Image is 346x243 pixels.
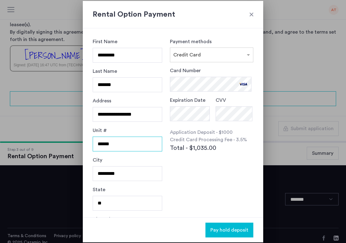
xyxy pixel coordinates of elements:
label: Address [93,97,111,105]
p: Credit Card Processing Fee - 3.5% [170,136,253,143]
label: City [93,156,102,164]
p: Application Deposit - $1000 [170,129,253,136]
label: Zip code [93,216,113,223]
h2: Rental Option Payment [93,9,253,20]
span: Pay hold deposit [210,226,248,234]
label: Card Number [170,67,201,74]
button: button [205,223,253,237]
span: Total - $1,035.00 [170,143,216,153]
label: CVV [216,97,226,104]
label: First Name [93,38,117,45]
span: Credit Card [173,52,201,57]
label: Payment methods [170,39,212,44]
label: Unit # [93,127,107,134]
label: Last Name [93,68,117,75]
label: Expiration Date [170,97,205,104]
label: State [93,186,105,193]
